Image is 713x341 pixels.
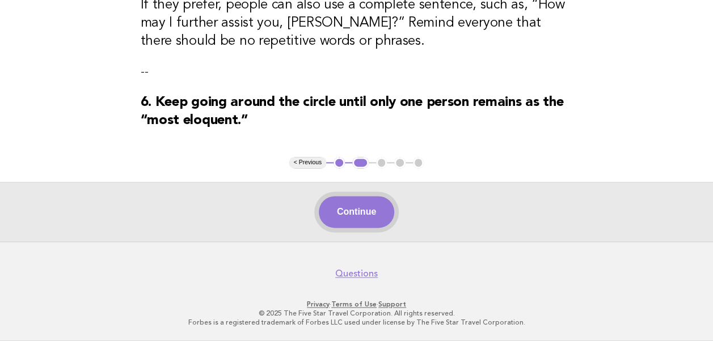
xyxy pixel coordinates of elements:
p: Forbes is a registered trademark of Forbes LLC used under license by The Five Star Travel Corpora... [16,318,697,327]
p: · · [16,300,697,309]
p: © 2025 The Five Star Travel Corporation. All rights reserved. [16,309,697,318]
button: < Previous [289,157,326,168]
button: 1 [334,157,345,168]
p: -- [141,64,573,80]
a: Terms of Use [331,300,377,308]
strong: 6. Keep going around the circle until only one person remains as the “most eloquent.” [141,96,564,127]
a: Questions [335,268,378,279]
button: Continue [319,196,394,228]
a: Support [378,300,406,308]
a: Privacy [307,300,330,308]
button: 2 [352,157,369,168]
